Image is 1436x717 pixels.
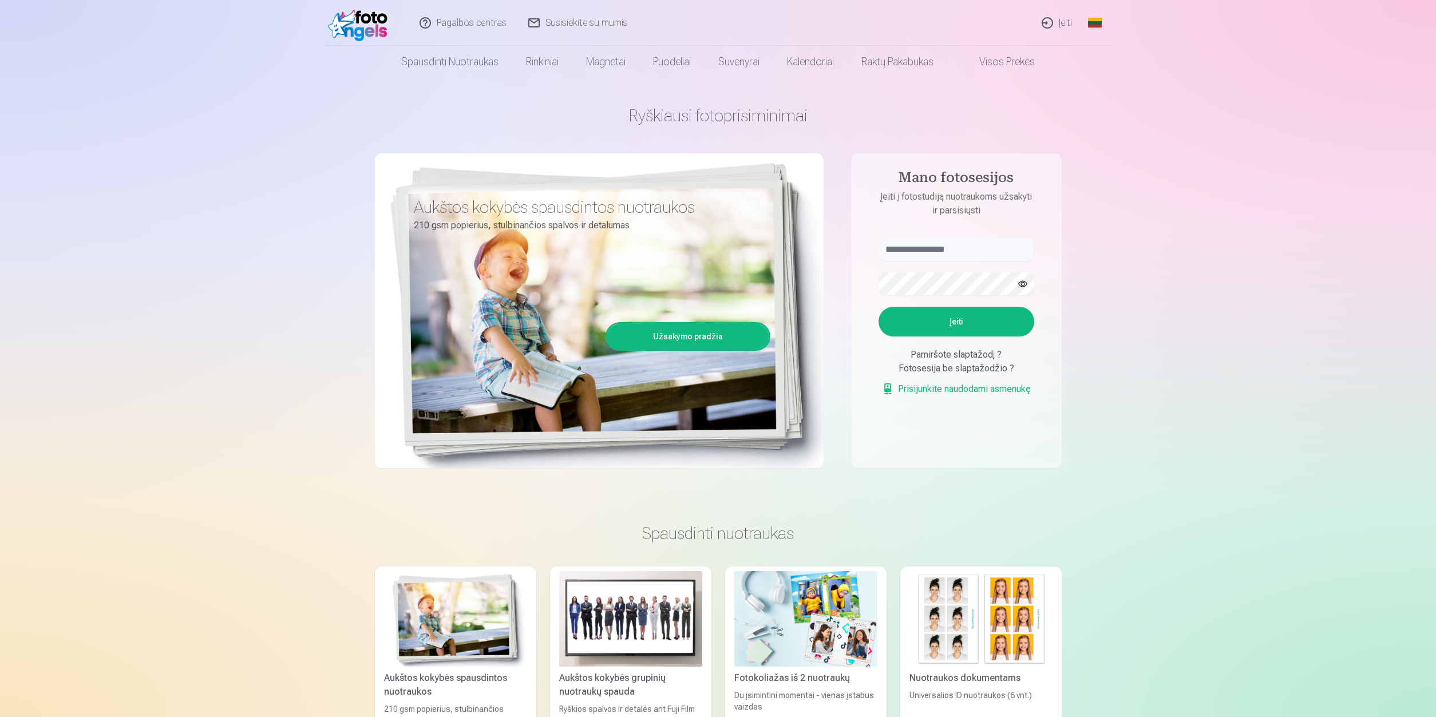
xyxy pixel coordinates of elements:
[387,46,512,78] a: Spausdinti nuotraukas
[730,671,882,685] div: Fotokoliažas iš 2 nuotraukų
[882,382,1031,396] a: Prisijunkite naudodami asmenukę
[379,671,532,699] div: Aukštos kokybės spausdintos nuotraukos
[328,5,394,41] img: /fa2
[414,217,762,233] p: 210 gsm popierius, stulbinančios spalvos ir detalumas
[947,46,1049,78] a: Visos prekės
[512,46,572,78] a: Rinkiniai
[639,46,705,78] a: Puodeliai
[414,197,762,217] h3: Aukštos kokybės spausdintos nuotraukos
[384,523,1053,544] h3: Spausdinti nuotraukas
[909,571,1053,667] img: Nuotraukos dokumentams
[375,105,1062,126] h1: Ryškiausi fotoprisiminimai
[848,46,947,78] a: Raktų pakabukas
[705,46,773,78] a: Suvenyrai
[879,348,1034,362] div: Pamiršote slaptažodį ?
[879,362,1034,375] div: Fotosesija be slaptažodžio ?
[607,324,769,349] a: Užsakymo pradžia
[773,46,848,78] a: Kalendoriai
[559,571,702,667] img: Aukštos kokybės grupinių nuotraukų spauda
[734,571,877,667] img: Fotokoliažas iš 2 nuotraukų
[384,571,527,667] img: Aukštos kokybės spausdintos nuotraukos
[555,671,707,699] div: Aukštos kokybės grupinių nuotraukų spauda
[867,190,1046,217] p: Įeiti į fotostudiją nuotraukoms užsakyti ir parsisiųsti
[879,307,1034,336] button: Įeiti
[572,46,639,78] a: Magnetai
[905,671,1057,685] div: Nuotraukos dokumentams
[867,169,1046,190] h4: Mano fotosesijos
